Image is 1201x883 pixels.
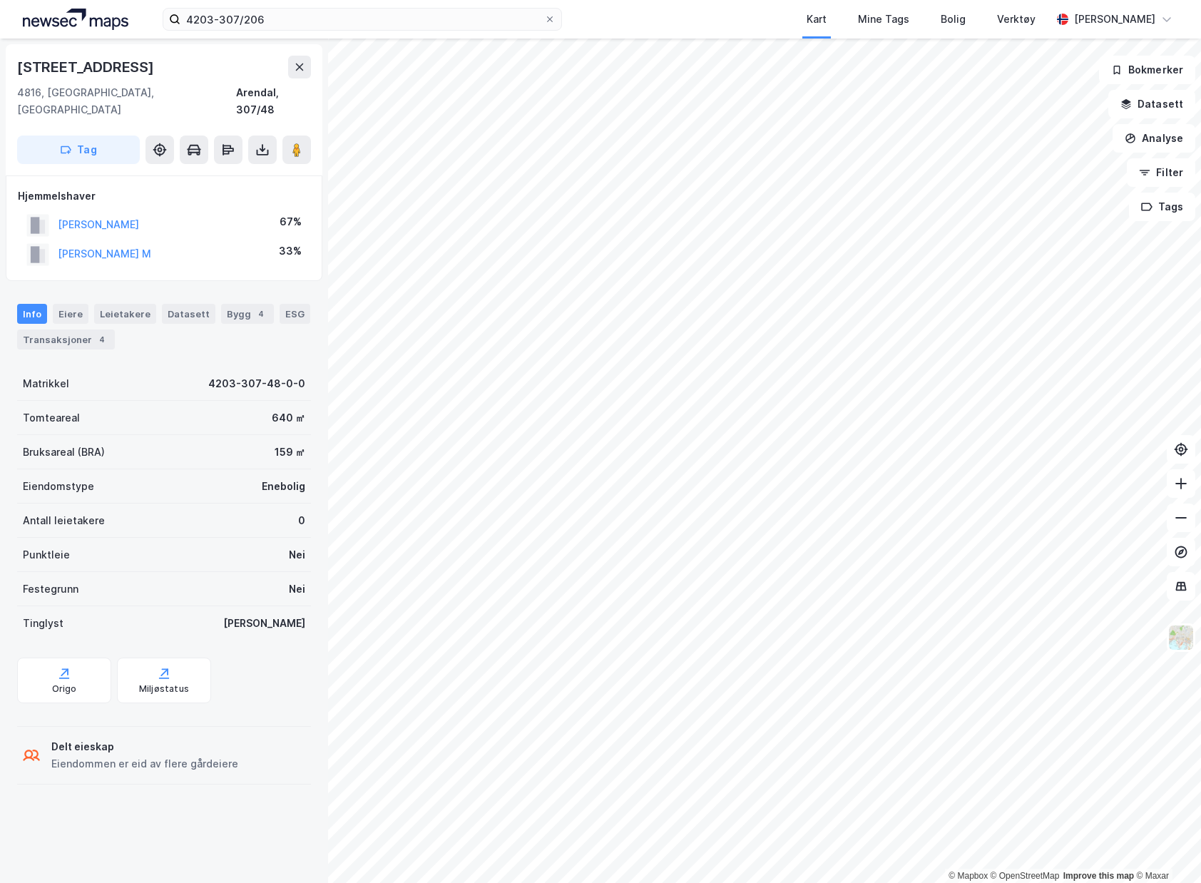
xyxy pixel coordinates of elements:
[941,11,966,28] div: Bolig
[1074,11,1155,28] div: [PERSON_NAME]
[289,546,305,563] div: Nei
[1130,815,1201,883] iframe: Chat Widget
[17,136,140,164] button: Tag
[1129,193,1195,221] button: Tags
[23,9,128,30] img: logo.a4113a55bc3d86da70a041830d287a7e.svg
[23,546,70,563] div: Punktleie
[18,188,310,205] div: Hjemmelshaver
[991,871,1060,881] a: OpenStreetMap
[807,11,827,28] div: Kart
[52,683,77,695] div: Origo
[1063,871,1134,881] a: Improve this map
[254,307,268,321] div: 4
[1167,624,1195,651] img: Z
[279,243,302,260] div: 33%
[53,304,88,324] div: Eiere
[275,444,305,461] div: 159 ㎡
[94,304,156,324] div: Leietakere
[272,409,305,427] div: 640 ㎡
[17,330,115,349] div: Transaksjoner
[262,478,305,495] div: Enebolig
[1130,815,1201,883] div: Kontrollprogram for chat
[289,581,305,598] div: Nei
[280,304,310,324] div: ESG
[949,871,988,881] a: Mapbox
[1108,90,1195,118] button: Datasett
[23,375,69,392] div: Matrikkel
[858,11,909,28] div: Mine Tags
[51,738,238,755] div: Delt eieskap
[280,213,302,230] div: 67%
[23,512,105,529] div: Antall leietakere
[162,304,215,324] div: Datasett
[51,755,238,772] div: Eiendommen er eid av flere gårdeiere
[1113,124,1195,153] button: Analyse
[23,409,80,427] div: Tomteareal
[223,615,305,632] div: [PERSON_NAME]
[298,512,305,529] div: 0
[180,9,544,30] input: Søk på adresse, matrikkel, gårdeiere, leietakere eller personer
[208,375,305,392] div: 4203-307-48-0-0
[23,444,105,461] div: Bruksareal (BRA)
[236,84,311,118] div: Arendal, 307/48
[17,304,47,324] div: Info
[1099,56,1195,84] button: Bokmerker
[221,304,274,324] div: Bygg
[95,332,109,347] div: 4
[17,56,157,78] div: [STREET_ADDRESS]
[17,84,236,118] div: 4816, [GEOGRAPHIC_DATA], [GEOGRAPHIC_DATA]
[139,683,189,695] div: Miljøstatus
[23,615,63,632] div: Tinglyst
[1127,158,1195,187] button: Filter
[23,478,94,495] div: Eiendomstype
[23,581,78,598] div: Festegrunn
[997,11,1036,28] div: Verktøy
